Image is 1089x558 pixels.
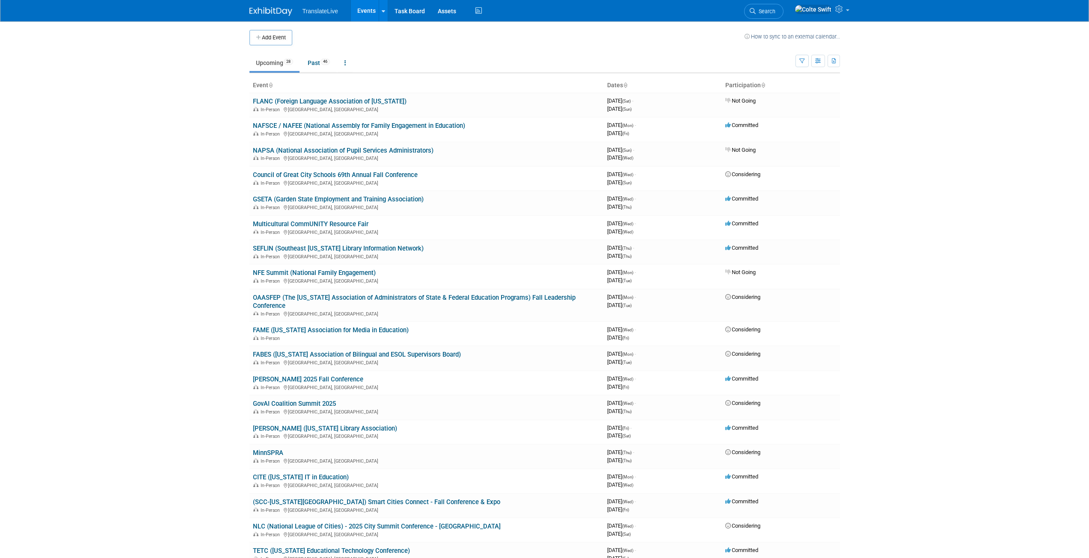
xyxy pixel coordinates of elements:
[253,310,600,317] div: [GEOGRAPHIC_DATA], [GEOGRAPHIC_DATA]
[635,473,636,480] span: -
[261,254,282,260] span: In-Person
[635,122,636,128] span: -
[607,122,636,128] span: [DATE]
[607,334,629,341] span: [DATE]
[607,253,632,259] span: [DATE]
[253,106,600,112] div: [GEOGRAPHIC_DATA], [GEOGRAPHIC_DATA]
[253,508,258,512] img: In-Person Event
[622,205,632,210] span: (Thu)
[607,473,636,480] span: [DATE]
[253,425,397,432] a: [PERSON_NAME] ([US_STATE] Library Association)
[607,195,636,202] span: [DATE]
[261,385,282,390] span: In-Person
[253,351,461,358] a: FABES ([US_STATE] Association of Bilingual and ESOL Supervisors Board)
[607,245,634,251] span: [DATE]
[253,498,500,506] a: (SCC-[US_STATE][GEOGRAPHIC_DATA]) Smart Cities Connect - Fall Conference & Expo
[622,360,632,365] span: (Tue)
[633,147,634,153] span: -
[607,523,636,529] span: [DATE]
[725,245,758,251] span: Committed
[261,458,282,464] span: In-Person
[722,78,840,93] th: Participation
[303,8,338,15] span: TranslateLive
[253,107,258,111] img: In-Person Event
[253,434,258,438] img: In-Person Event
[630,425,632,431] span: -
[725,269,756,275] span: Not Going
[253,204,600,210] div: [GEOGRAPHIC_DATA], [GEOGRAPHIC_DATA]
[253,523,501,530] a: NLC (National League of Cities) - 2025 City Summit Conference - [GEOGRAPHIC_DATA]
[253,205,258,209] img: In-Person Event
[301,55,336,71] a: Past46
[249,78,604,93] th: Event
[725,122,758,128] span: Committed
[761,82,765,89] a: Sort by Participation Type
[622,246,632,251] span: (Thu)
[607,449,634,455] span: [DATE]
[622,385,629,390] span: (Fri)
[635,547,636,553] span: -
[253,506,600,513] div: [GEOGRAPHIC_DATA], [GEOGRAPHIC_DATA]
[607,294,636,300] span: [DATE]
[622,295,633,300] span: (Mon)
[253,253,600,260] div: [GEOGRAPHIC_DATA], [GEOGRAPHIC_DATA]
[725,449,760,455] span: Considering
[253,400,336,407] a: GovAI Coalition Summit 2025
[607,147,634,153] span: [DATE]
[635,351,636,357] span: -
[261,360,282,366] span: In-Person
[635,269,636,275] span: -
[253,180,258,185] img: In-Person Event
[622,254,632,259] span: (Thu)
[253,408,600,415] div: [GEOGRAPHIC_DATA], [GEOGRAPHIC_DATA]
[253,156,258,160] img: In-Person Event
[622,336,629,340] span: (Fri)
[261,131,282,137] span: In-Person
[633,449,634,455] span: -
[607,277,632,283] span: [DATE]
[623,82,627,89] a: Sort by Start Date
[604,78,722,93] th: Dates
[635,375,636,382] span: -
[261,483,282,488] span: In-Person
[725,473,758,480] span: Committed
[607,106,632,112] span: [DATE]
[261,107,282,112] span: In-Person
[725,498,758,505] span: Committed
[607,220,636,227] span: [DATE]
[261,180,282,186] span: In-Person
[607,130,629,136] span: [DATE]
[622,548,633,553] span: (Wed)
[253,336,258,340] img: In-Person Event
[261,156,282,161] span: In-Person
[249,55,300,71] a: Upcoming28
[725,171,760,177] span: Considering
[261,230,282,235] span: In-Person
[622,328,633,332] span: (Wed)
[622,123,633,128] span: (Mon)
[622,450,632,455] span: (Thu)
[607,531,631,537] span: [DATE]
[607,302,632,308] span: [DATE]
[607,171,636,177] span: [DATE]
[607,425,632,431] span: [DATE]
[725,425,758,431] span: Committed
[607,481,633,488] span: [DATE]
[253,294,576,310] a: OAASFEP (The [US_STATE] Association of Administrators of State & Federal Education Programs) Fall...
[607,408,632,414] span: [DATE]
[622,131,629,136] span: (Fri)
[253,254,258,258] img: In-Person Event
[607,498,636,505] span: [DATE]
[635,523,636,529] span: -
[253,171,418,179] a: Council of Great City Schools 69th Annual Fall Conference
[607,269,636,275] span: [DATE]
[725,523,760,529] span: Considering
[253,179,600,186] div: [GEOGRAPHIC_DATA], [GEOGRAPHIC_DATA]
[622,156,633,160] span: (Wed)
[253,131,258,136] img: In-Person Event
[635,220,636,227] span: -
[622,278,632,283] span: (Tue)
[253,122,465,130] a: NAFSCE / NAFEE (National Assembly for Family Engagement in Education)
[725,195,758,202] span: Committed
[261,508,282,513] span: In-Person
